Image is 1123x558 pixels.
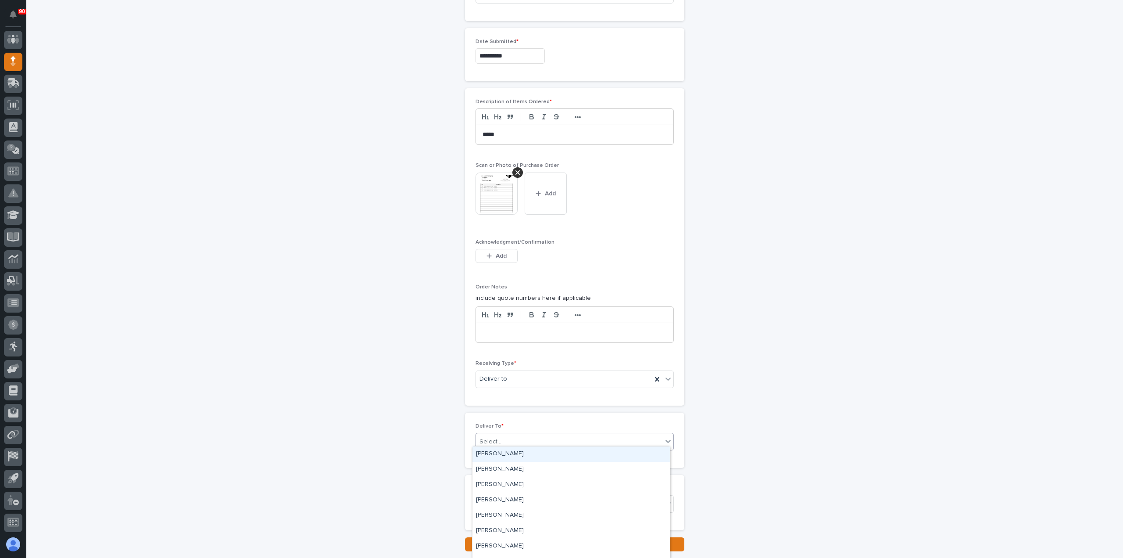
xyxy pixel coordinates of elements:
[476,39,519,44] span: Date Submitted
[472,477,670,493] div: Abel Vasquez
[472,539,670,554] div: Adam Yutzy
[476,249,518,263] button: Add
[572,112,584,122] button: •••
[476,424,504,429] span: Deliver To
[476,240,554,245] span: Acknowledgment/Confirmation
[476,99,552,104] span: Description of Items Ordered
[11,11,22,25] div: Notifications90
[525,173,567,215] button: Add
[496,252,507,260] span: Add
[472,493,670,508] div: Adam Beliles
[479,374,507,384] span: Deliver to
[472,523,670,539] div: Adam Hancock
[476,284,507,290] span: Order Notes
[472,508,670,523] div: Adam Fodge
[4,535,22,554] button: users-avatar
[479,437,501,446] div: Select...
[575,312,581,319] strong: •••
[575,114,581,121] strong: •••
[465,537,684,551] button: Save
[476,361,516,366] span: Receiving Type
[19,8,25,14] p: 90
[545,190,556,198] span: Add
[476,294,674,303] p: include quote numbers here if applicable
[572,310,584,320] button: •••
[476,163,559,168] span: Scan or Photo of Purchase Order
[472,446,670,462] div: Aaron Hulings
[4,5,22,24] button: Notifications
[472,462,670,477] div: Aaron Munson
